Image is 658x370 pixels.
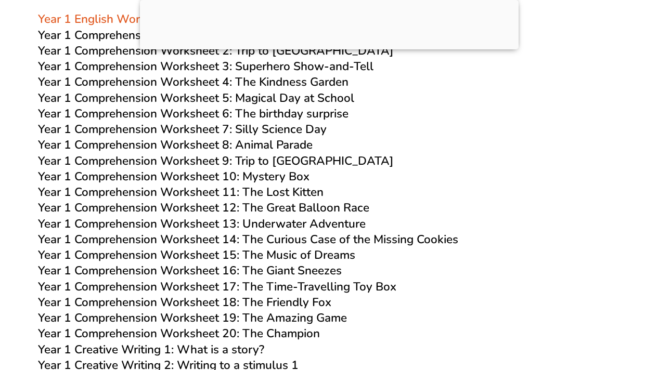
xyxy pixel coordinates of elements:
[38,74,349,90] a: Year 1 Comprehension Worksheet 4: The Kindness Garden
[38,43,394,59] a: Year 1 Comprehension Worksheet 2: Trip to [GEOGRAPHIC_DATA]
[38,200,369,216] a: Year 1 Comprehension Worksheet 12: The Great Balloon Race
[38,262,342,279] a: Year 1 Comprehension Worksheet 16: The Giant Sneezes
[38,216,366,232] a: Year 1 Comprehension Worksheet 13: Underwater Adventure
[38,27,321,43] a: Year 1 Comprehension Worksheet 1: Dinosaur's diary
[38,310,347,326] a: Year 1 Comprehension Worksheet 19: The Amazing Game
[38,121,327,137] a: Year 1 Comprehension Worksheet 7: Silly Science Day
[38,294,331,310] a: Year 1 Comprehension Worksheet 18: The Friendly Fox
[38,153,394,169] a: Year 1 Comprehension Worksheet 9: Trip to [GEOGRAPHIC_DATA]
[38,325,320,341] a: Year 1 Comprehension Worksheet 20: The Champion
[38,90,354,106] a: Year 1 Comprehension Worksheet 5: Magical Day at School
[480,259,658,370] iframe: Chat Widget
[38,168,309,184] a: Year 1 Comprehension Worksheet 10: Mystery Box
[38,279,396,295] a: Year 1 Comprehension Worksheet 17: The Time-Travelling Toy Box
[38,105,349,122] a: Year 1 Comprehension Worksheet 6: The birthday surprise
[38,341,264,358] a: Year 1 Creative Writing 1: What is a story?
[38,137,313,153] a: Year 1 Comprehension Worksheet 8: Animal Parade
[38,11,621,27] h3: Year 1 English Worksheets
[38,231,458,247] a: Year 1 Comprehension Worksheet 14: The Curious Case of the Missing Cookies
[38,247,355,263] a: Year 1 Comprehension Worksheet 15: The Music of Dreams
[38,58,373,74] a: Year 1 Comprehension Worksheet 3: Superhero Show-and-Tell
[38,184,324,200] a: Year 1 Comprehension Worksheet 11: The Lost Kitten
